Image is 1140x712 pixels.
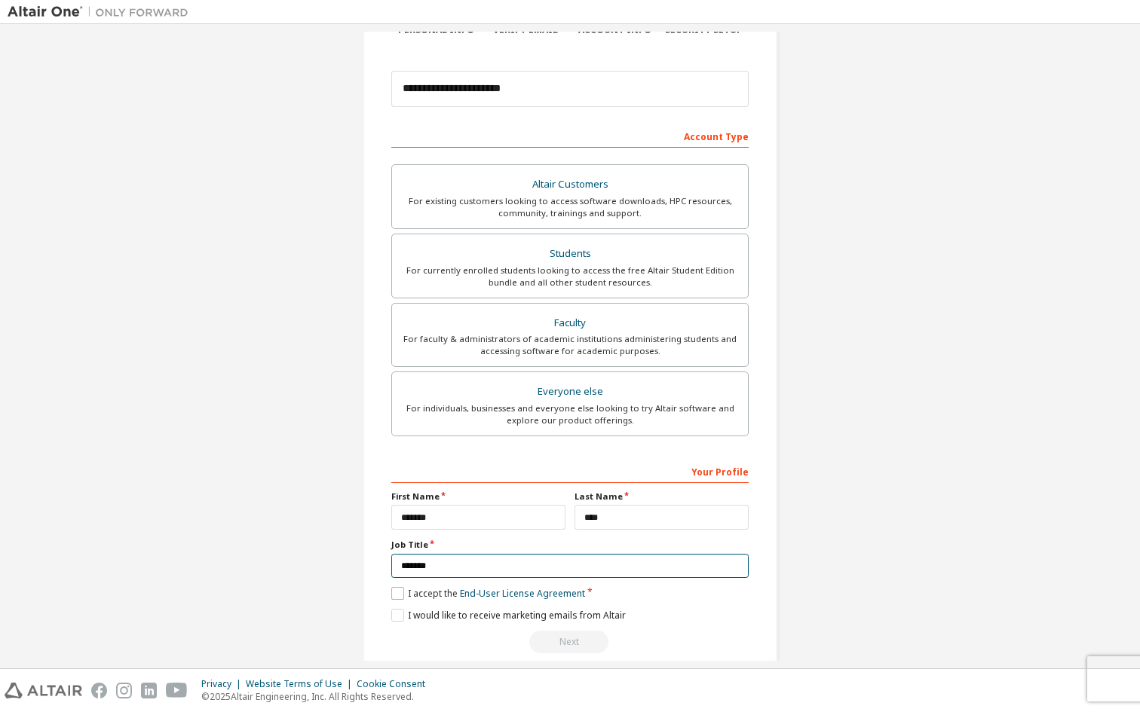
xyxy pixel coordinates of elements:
div: Altair Customers [401,174,739,195]
img: instagram.svg [116,683,132,698]
div: Cookie Consent [357,678,434,690]
label: I would like to receive marketing emails from Altair [391,609,626,622]
img: altair_logo.svg [5,683,82,698]
img: facebook.svg [91,683,107,698]
div: Students [401,243,739,264]
div: For individuals, businesses and everyone else looking to try Altair software and explore our prod... [401,402,739,426]
img: linkedin.svg [141,683,157,698]
div: Website Terms of Use [246,678,357,690]
div: Read and acccept EULA to continue [391,631,749,653]
label: Last Name [575,490,749,503]
div: Your Profile [391,459,749,483]
div: Privacy [201,678,246,690]
label: Job Title [391,539,749,551]
div: Faculty [401,313,739,334]
div: Everyone else [401,381,739,402]
label: I accept the [391,587,585,600]
img: youtube.svg [166,683,188,698]
div: For currently enrolled students looking to access the free Altair Student Edition bundle and all ... [401,264,739,289]
div: Account Type [391,124,749,148]
label: First Name [391,490,565,503]
a: End-User License Agreement [460,587,585,600]
p: © 2025 Altair Engineering, Inc. All Rights Reserved. [201,690,434,703]
img: Altair One [8,5,196,20]
div: For existing customers looking to access software downloads, HPC resources, community, trainings ... [401,195,739,219]
div: For faculty & administrators of academic institutions administering students and accessing softwa... [401,333,739,357]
